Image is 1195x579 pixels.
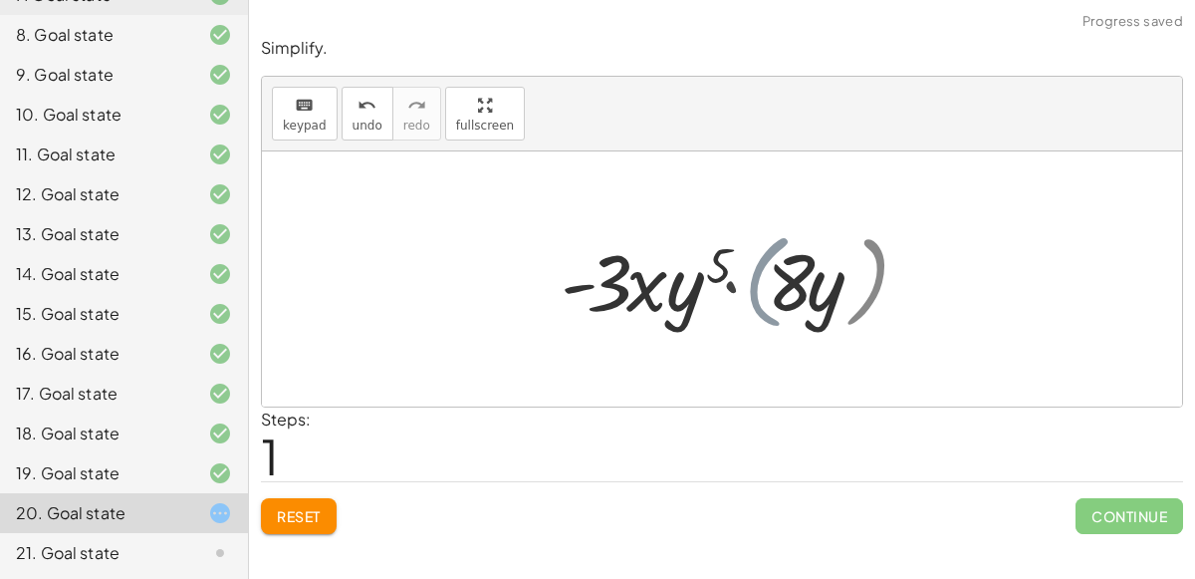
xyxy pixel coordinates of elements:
[208,541,232,565] i: Task not started.
[16,501,176,525] div: 20. Goal state
[208,103,232,127] i: Task finished and correct.
[16,222,176,246] div: 13. Goal state
[16,103,176,127] div: 10. Goal state
[208,182,232,206] i: Task finished and correct.
[342,87,393,141] button: undoundo
[403,119,430,133] span: redo
[16,63,176,87] div: 9. Goal state
[208,262,232,286] i: Task finished and correct.
[16,382,176,406] div: 17. Goal state
[16,422,176,445] div: 18. Goal state
[208,143,232,166] i: Task finished and correct.
[283,119,327,133] span: keypad
[16,143,176,166] div: 11. Goal state
[261,498,337,534] button: Reset
[353,119,382,133] span: undo
[1082,12,1183,32] span: Progress saved
[208,222,232,246] i: Task finished and correct.
[272,87,338,141] button: keyboardkeypad
[277,507,321,525] span: Reset
[16,461,176,485] div: 19. Goal state
[16,342,176,366] div: 16. Goal state
[208,342,232,366] i: Task finished and correct.
[16,182,176,206] div: 12. Goal state
[16,23,176,47] div: 8. Goal state
[295,94,314,118] i: keyboard
[16,541,176,565] div: 21. Goal state
[445,87,525,141] button: fullscreen
[208,302,232,326] i: Task finished and correct.
[456,119,514,133] span: fullscreen
[208,63,232,87] i: Task finished and correct.
[208,23,232,47] i: Task finished and correct.
[407,94,426,118] i: redo
[16,262,176,286] div: 14. Goal state
[208,501,232,525] i: Task started.
[208,461,232,485] i: Task finished and correct.
[261,426,279,486] span: 1
[208,382,232,406] i: Task finished and correct.
[392,87,441,141] button: redoredo
[358,94,376,118] i: undo
[16,302,176,326] div: 15. Goal state
[208,422,232,445] i: Task finished and correct.
[261,409,311,430] label: Steps:
[261,37,1183,60] p: Simplify.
